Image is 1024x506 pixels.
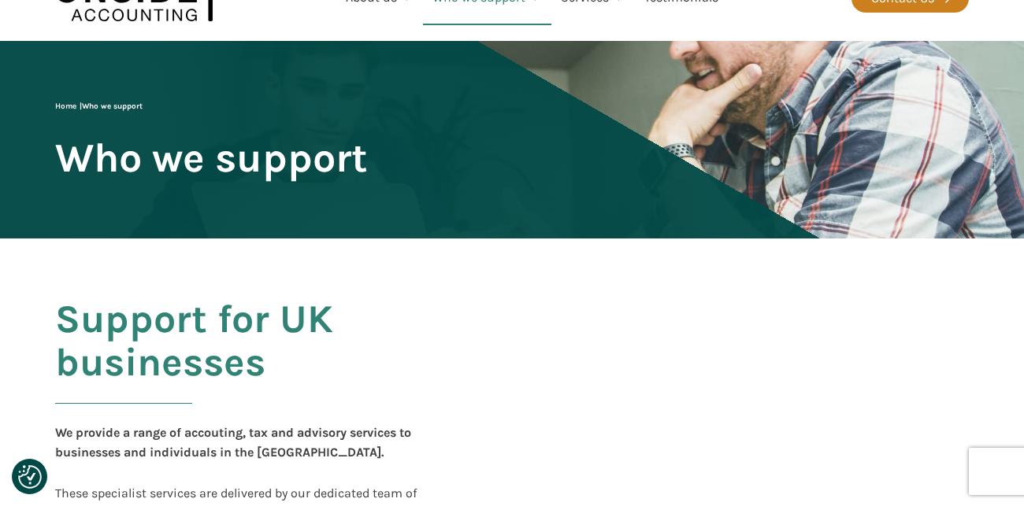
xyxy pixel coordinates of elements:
span: | [55,102,143,111]
span: Who we support [82,102,143,111]
span: Who we support [55,136,368,179]
img: Revisit consent button [18,465,42,489]
span: We provide a range of accouting, tax and advisory services to businesses and individuals in the [... [55,425,414,460]
button: Consent Preferences [18,465,42,489]
a: Home [55,102,76,111]
h2: Support for UK businesses [55,297,477,423]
